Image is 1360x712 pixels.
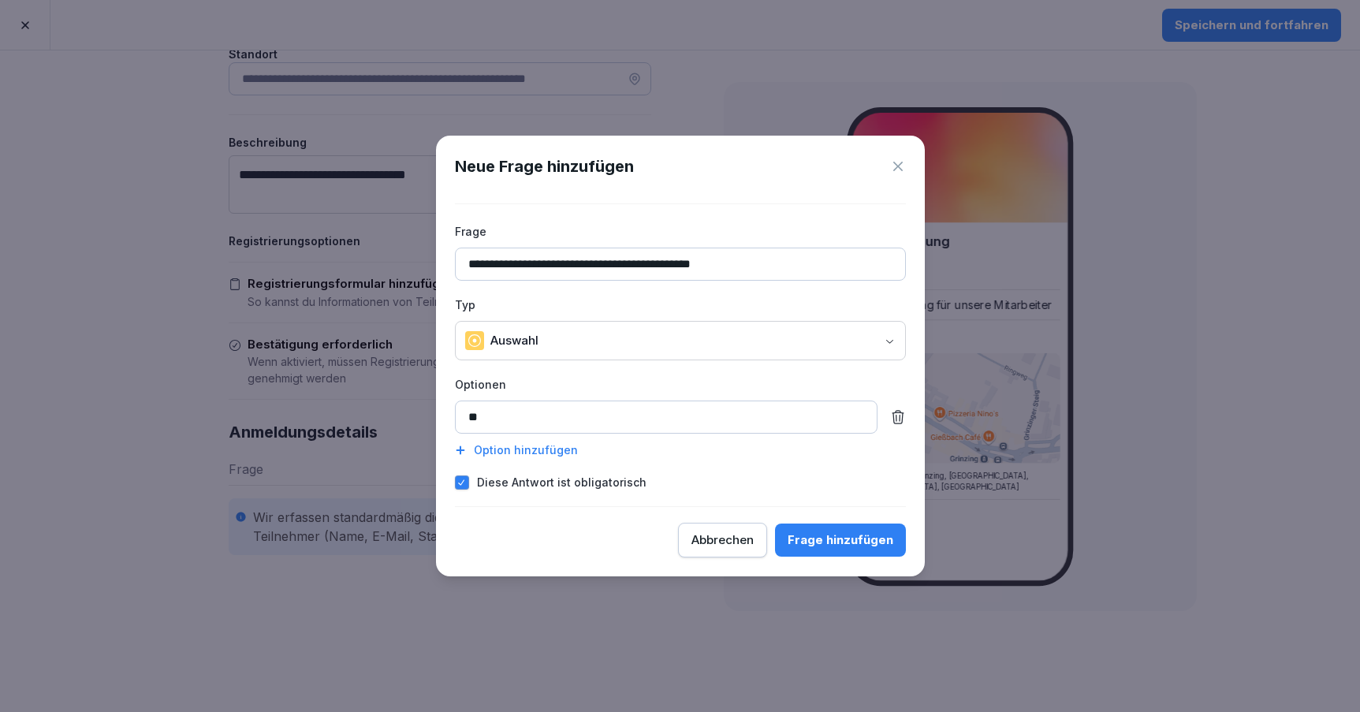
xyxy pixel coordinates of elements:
button: Frage hinzufügen [775,524,906,557]
button: Language [455,321,906,360]
div: Option hinzufügen [455,442,906,458]
label: Diese Antwort ist obligatorisch [477,474,646,490]
h1: Neue Frage hinzufügen [455,155,634,178]
button: Abbrechen [678,523,767,557]
div: Frage hinzufügen [788,531,893,549]
div: Abbrechen [691,531,754,549]
label: Optionen [455,376,906,393]
label: Typ [455,296,906,313]
label: Frage [455,223,906,240]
